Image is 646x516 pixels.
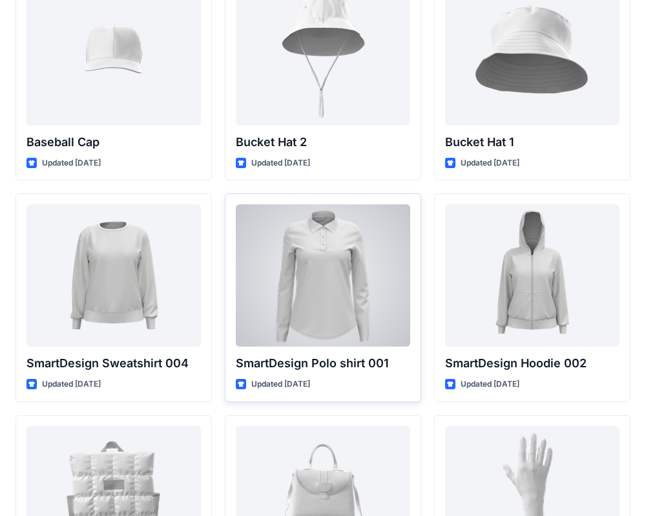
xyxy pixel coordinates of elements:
p: SmartDesign Hoodie 002 [445,354,620,372]
a: SmartDesign Hoodie 002 [445,204,620,347]
p: Updated [DATE] [42,378,101,391]
a: SmartDesign Sweatshirt 004 [26,204,201,347]
p: Baseball Cap [26,133,201,151]
p: Bucket Hat 2 [236,133,410,151]
p: SmartDesign Polo shirt 001 [236,354,410,372]
p: SmartDesign Sweatshirt 004 [26,354,201,372]
p: Updated [DATE] [251,378,310,391]
p: Updated [DATE] [461,156,519,170]
p: Updated [DATE] [251,156,310,170]
p: Updated [DATE] [42,156,101,170]
p: Bucket Hat 1 [445,133,620,151]
p: Updated [DATE] [461,378,519,391]
a: SmartDesign Polo shirt 001 [236,204,410,347]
